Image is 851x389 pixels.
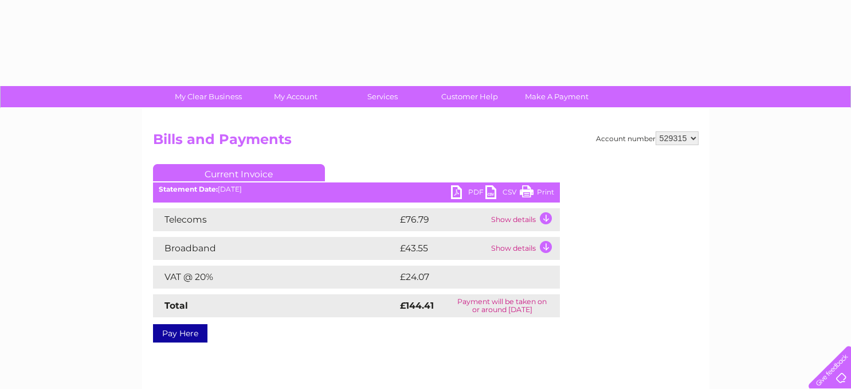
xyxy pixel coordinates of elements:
a: Print [520,185,554,202]
strong: Total [164,300,188,311]
a: Make A Payment [509,86,604,107]
strong: £144.41 [400,300,434,311]
td: £43.55 [397,237,488,260]
h2: Bills and Payments [153,131,699,153]
td: Payment will be taken on or around [DATE] [445,294,560,317]
a: Customer Help [422,86,517,107]
td: Show details [488,237,560,260]
b: Statement Date: [159,185,218,193]
a: My Clear Business [161,86,256,107]
td: VAT @ 20% [153,266,397,289]
td: £24.07 [397,266,537,289]
a: CSV [485,185,520,202]
td: Telecoms [153,208,397,231]
div: Account number [596,131,699,145]
td: £76.79 [397,208,488,231]
a: My Account [248,86,343,107]
a: PDF [451,185,485,202]
a: Current Invoice [153,164,325,181]
a: Services [335,86,430,107]
div: [DATE] [153,185,560,193]
td: Show details [488,208,560,231]
a: Pay Here [153,324,207,343]
td: Broadband [153,237,397,260]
